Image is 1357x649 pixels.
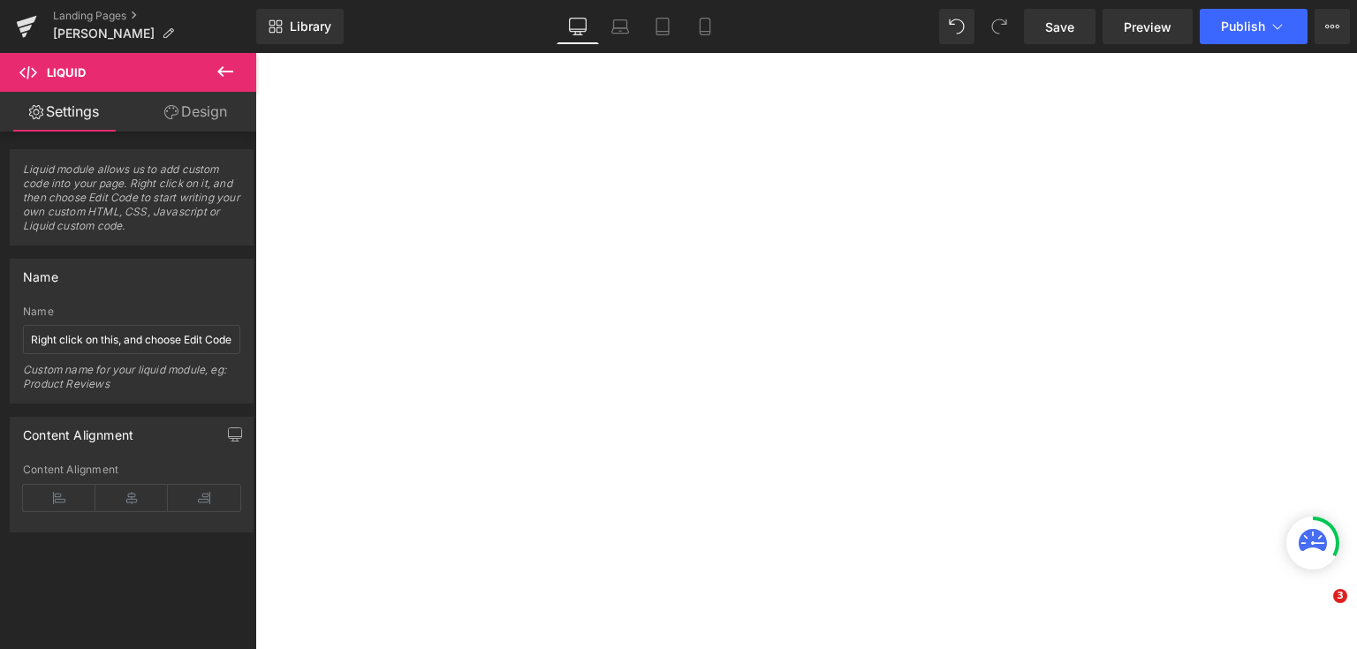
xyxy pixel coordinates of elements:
[23,464,240,476] div: Content Alignment
[47,65,86,79] span: Liquid
[23,363,240,403] div: Custom name for your liquid module, eg: Product Reviews
[1315,9,1350,44] button: More
[1297,589,1339,631] iframe: Intercom live chat
[53,9,256,23] a: Landing Pages
[1124,18,1171,36] span: Preview
[256,9,344,44] a: New Library
[1103,9,1193,44] a: Preview
[557,9,599,44] a: Desktop
[23,162,240,245] span: Liquid module allows us to add custom code into your page. Right click on it, and then choose Edi...
[641,9,684,44] a: Tablet
[53,26,155,41] span: [PERSON_NAME]
[1333,589,1347,603] span: 3
[23,418,133,442] div: Content Alignment
[982,9,1017,44] button: Redo
[23,306,240,318] div: Name
[684,9,726,44] a: Mobile
[1221,19,1265,34] span: Publish
[1200,9,1308,44] button: Publish
[23,260,58,284] div: Name
[599,9,641,44] a: Laptop
[290,19,331,34] span: Library
[132,92,260,132] a: Design
[1045,18,1074,36] span: Save
[939,9,974,44] button: Undo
